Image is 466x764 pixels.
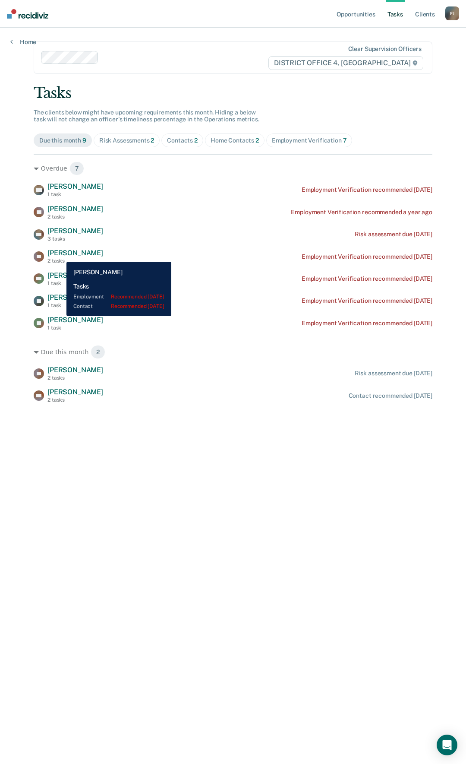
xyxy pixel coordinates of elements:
div: Risk assessment due [DATE] [355,231,432,238]
span: [PERSON_NAME] [47,227,103,235]
div: 2 tasks [47,258,103,264]
div: Clear supervision officers [348,45,422,53]
div: 2 tasks [47,397,103,403]
div: Contact recommended [DATE] [349,392,432,399]
span: [PERSON_NAME] [47,388,103,396]
span: DISTRICT OFFICE 4, [GEOGRAPHIC_DATA] [268,56,423,70]
div: Employment Verification recommended a year ago [291,209,432,216]
div: Employment Verification recommended [DATE] [302,320,432,327]
div: Employment Verification [272,137,347,144]
div: Employment Verification recommended [DATE] [302,253,432,260]
div: Due this month 2 [34,345,432,359]
div: 1 task [47,325,103,331]
span: 7 [343,137,347,144]
span: [PERSON_NAME] [47,271,103,279]
span: 7 [69,162,85,175]
div: Employment Verification recommended [DATE] [302,186,432,193]
span: [PERSON_NAME] [47,366,103,374]
div: Due this month [39,137,86,144]
span: [PERSON_NAME] [47,249,103,257]
span: 2 [91,345,105,359]
button: FJ [445,6,459,20]
div: 3 tasks [47,236,103,242]
span: [PERSON_NAME] [47,316,103,324]
span: [PERSON_NAME] [47,182,103,190]
span: 2 [151,137,154,144]
div: Tasks [34,84,432,102]
div: Employment Verification recommended [DATE] [302,297,432,304]
div: Risk Assessments [99,137,154,144]
div: Overdue 7 [34,162,432,175]
div: Open Intercom Messenger [437,735,457,755]
div: Home Contacts [211,137,259,144]
div: Employment Verification recommended [DATE] [302,275,432,282]
span: 2 [194,137,198,144]
span: 9 [82,137,86,144]
img: Recidiviz [7,9,48,19]
div: Contacts [167,137,198,144]
a: Home [10,38,36,46]
span: [PERSON_NAME] [47,205,103,213]
div: 1 task [47,280,103,286]
div: 2 tasks [47,375,103,381]
div: F J [445,6,459,20]
div: 2 tasks [47,214,103,220]
span: [PERSON_NAME] [47,293,103,301]
span: The clients below might have upcoming requirements this month. Hiding a below task will not chang... [34,109,259,123]
span: 2 [255,137,259,144]
div: 1 task [47,302,103,308]
div: Risk assessment due [DATE] [355,370,432,377]
div: 1 task [47,191,103,197]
